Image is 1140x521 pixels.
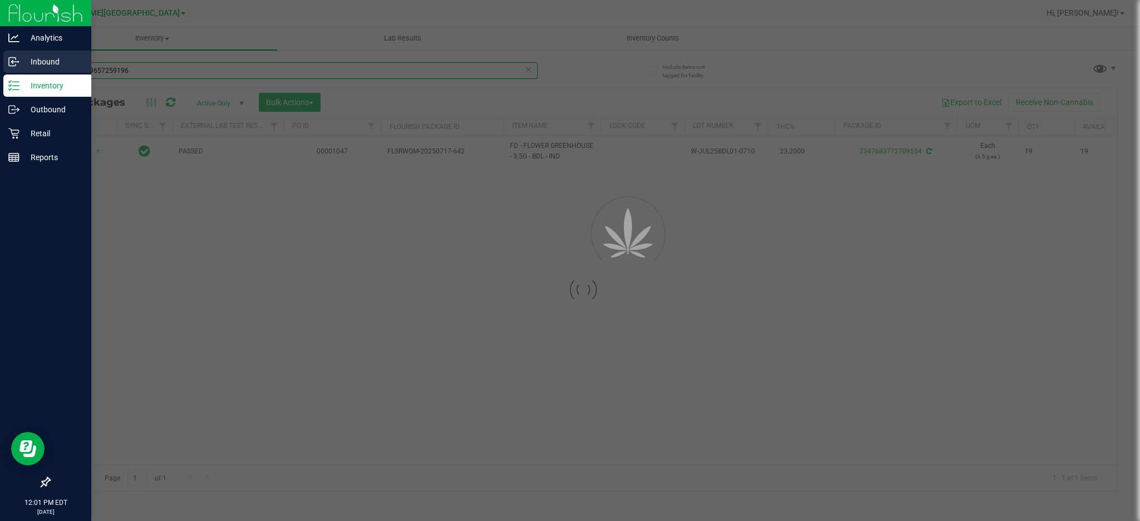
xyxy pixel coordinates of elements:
p: Retail [19,127,86,140]
p: 12:01 PM EDT [5,498,86,508]
inline-svg: Reports [8,152,19,163]
inline-svg: Inventory [8,80,19,91]
inline-svg: Analytics [8,32,19,43]
inline-svg: Inbound [8,56,19,67]
inline-svg: Retail [8,128,19,139]
p: Inbound [19,55,86,68]
iframe: Resource center [11,432,45,465]
p: Analytics [19,31,86,44]
p: Inventory [19,79,86,92]
p: Reports [19,151,86,164]
inline-svg: Outbound [8,104,19,115]
p: Outbound [19,103,86,116]
p: [DATE] [5,508,86,516]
